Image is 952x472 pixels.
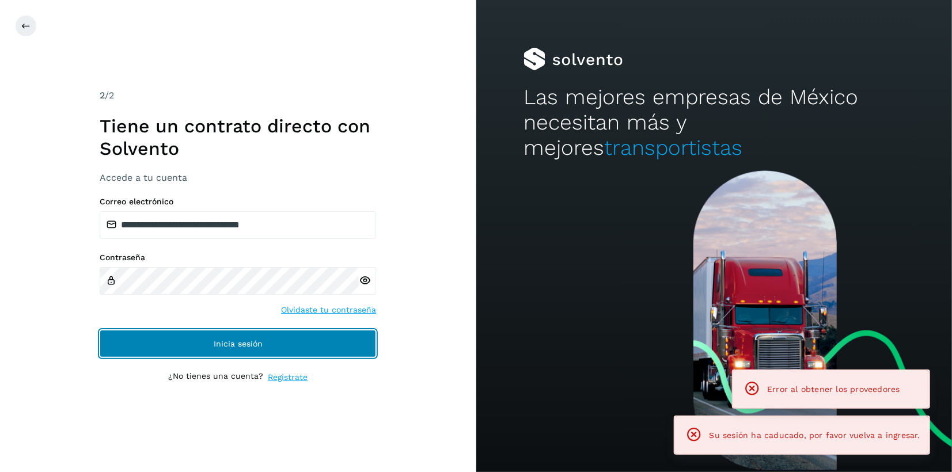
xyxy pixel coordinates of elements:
[100,197,376,207] label: Correo electrónico
[100,253,376,262] label: Contraseña
[604,135,742,160] span: transportistas
[100,172,376,183] h3: Accede a tu cuenta
[100,90,105,101] span: 2
[214,340,263,348] span: Inicia sesión
[100,330,376,357] button: Inicia sesión
[710,431,920,440] span: Su sesión ha caducado, por favor vuelva a ingresar.
[100,115,376,159] h1: Tiene un contrato directo con Solvento
[524,85,904,161] h2: Las mejores empresas de México necesitan más y mejores
[100,89,376,102] div: /2
[281,304,376,316] a: Olvidaste tu contraseña
[168,371,263,383] p: ¿No tienes una cuenta?
[767,385,900,394] span: Error al obtener los proveedores
[268,371,308,383] a: Regístrate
